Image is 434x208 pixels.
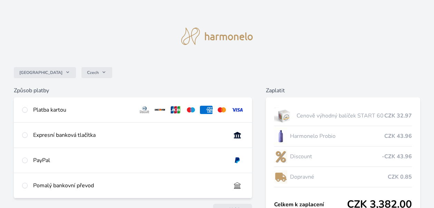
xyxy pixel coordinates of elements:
img: visa.svg [231,106,244,114]
span: -CZK 43.96 [382,152,412,161]
img: CLEAN_PROBIO_se_stinem_x-lo.jpg [274,127,287,145]
div: Expresní banková tlačítka [33,131,225,139]
span: Cenově výhodný balíček START 60 [297,112,384,120]
div: Platba kartou [33,106,133,114]
img: logo.svg [181,28,253,45]
div: PayPal [33,156,225,164]
img: discover.svg [154,106,166,114]
span: CZK 32.97 [384,112,412,120]
span: Discount [290,152,382,161]
span: [GEOGRAPHIC_DATA] [19,70,62,75]
button: [GEOGRAPHIC_DATA] [14,67,76,78]
img: onlineBanking_CZ.svg [231,131,244,139]
span: Czech [87,70,99,75]
img: start.jpg [274,107,294,124]
h6: Způsob platby [14,86,252,95]
span: Harmonelo Probio [290,132,384,140]
span: Dopravné [290,173,388,181]
div: Pomalý bankovní převod [33,181,225,190]
img: amex.svg [200,106,213,114]
img: maestro.svg [185,106,197,114]
img: delivery-lo.png [274,168,287,186]
img: diners.svg [138,106,151,114]
img: discount-lo.png [274,148,287,165]
span: CZK 43.96 [384,132,412,140]
span: CZK 0.85 [388,173,412,181]
img: paypal.svg [231,156,244,164]
img: bankTransfer_IBAN.svg [231,181,244,190]
img: jcb.svg [169,106,182,114]
h6: Zaplatit [266,86,420,95]
img: mc.svg [215,106,228,114]
button: Czech [81,67,112,78]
